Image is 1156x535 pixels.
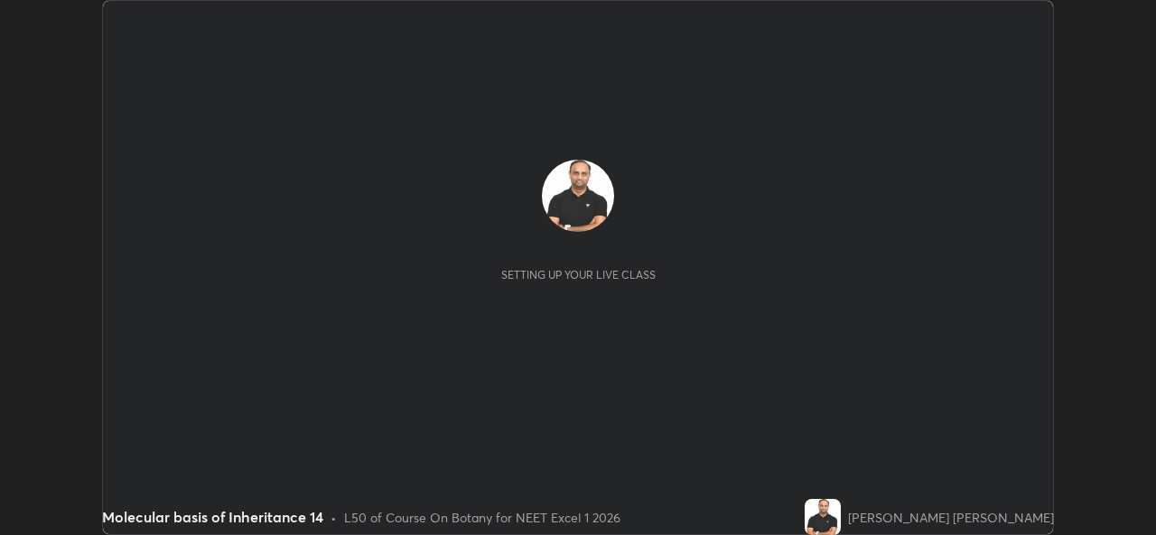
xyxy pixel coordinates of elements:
div: Molecular basis of Inheritance 14 [102,506,323,528]
img: 0288c81ecca544f6b86d0d2edef7c4db.jpg [542,160,614,232]
div: L50 of Course On Botany for NEET Excel 1 2026 [344,508,620,527]
div: • [331,508,337,527]
img: 0288c81ecca544f6b86d0d2edef7c4db.jpg [805,499,841,535]
div: Setting up your live class [501,268,656,281]
div: [PERSON_NAME] [PERSON_NAME] [848,508,1054,527]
